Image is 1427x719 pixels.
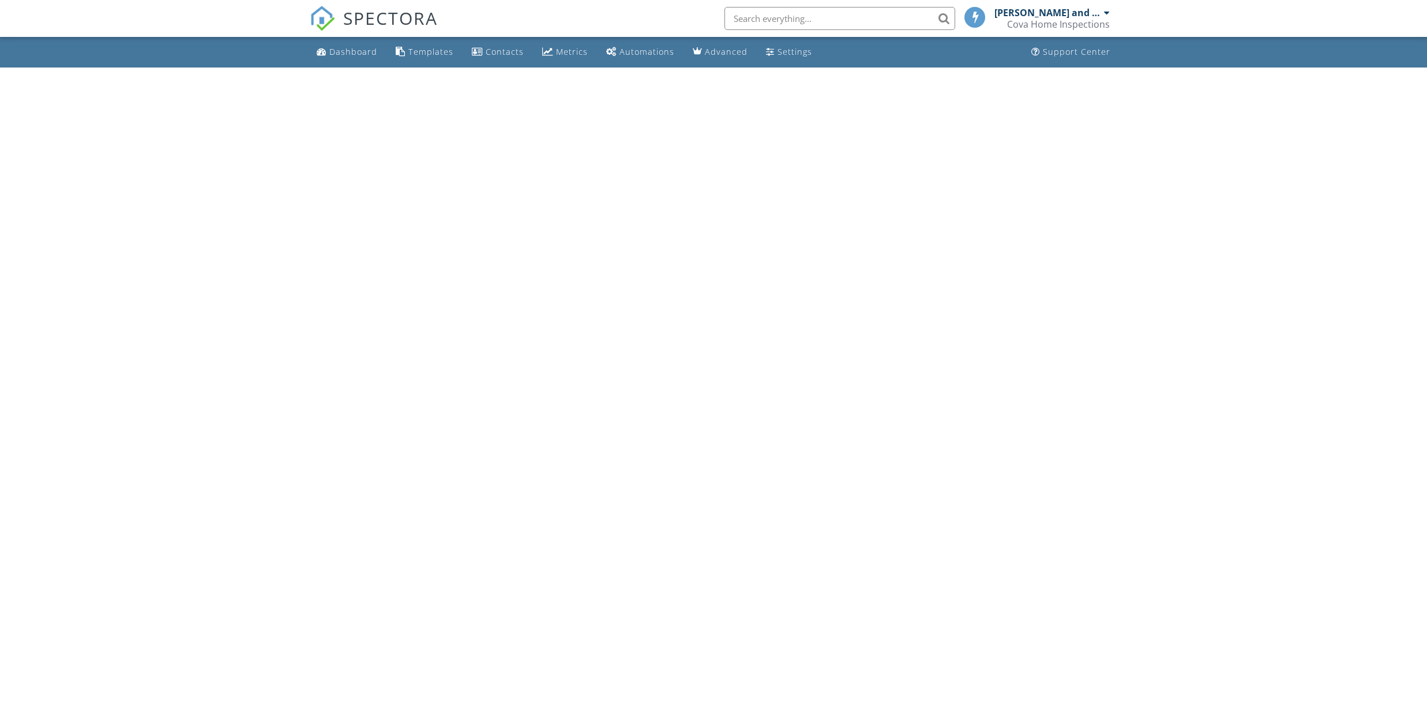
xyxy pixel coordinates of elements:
[486,46,524,57] div: Contacts
[1007,18,1110,30] div: Cova Home Inspections
[408,46,453,57] div: Templates
[778,46,812,57] div: Settings
[619,46,674,57] div: Automations
[556,46,588,57] div: Metrics
[467,42,528,63] a: Contacts
[705,46,748,57] div: Advanced
[310,6,335,31] img: The Best Home Inspection Software - Spectora
[310,16,438,40] a: SPECTORA
[994,7,1101,18] div: [PERSON_NAME] and [PERSON_NAME]
[1027,42,1115,63] a: Support Center
[1043,46,1110,57] div: Support Center
[538,42,592,63] a: Metrics
[343,6,438,30] span: SPECTORA
[312,42,382,63] a: Dashboard
[761,42,817,63] a: Settings
[724,7,955,30] input: Search everything...
[329,46,377,57] div: Dashboard
[602,42,679,63] a: Automations (Basic)
[391,42,458,63] a: Templates
[688,42,752,63] a: Advanced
